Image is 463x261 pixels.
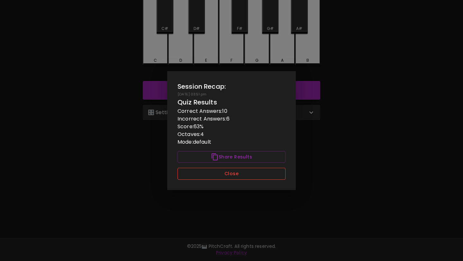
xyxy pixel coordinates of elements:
[177,115,286,123] p: Incorrect Answers: 6
[177,92,286,97] p: [DATE] 03:51 pm
[177,97,286,107] h6: Quiz Results
[177,138,286,146] p: Mode: default
[177,168,286,180] button: Close
[177,81,286,92] h2: Session Recap:
[177,151,286,163] button: Share Results
[177,130,286,138] p: Octaves: 4
[177,107,286,115] p: Correct Answers: 10
[177,123,286,130] p: Score: 63 %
